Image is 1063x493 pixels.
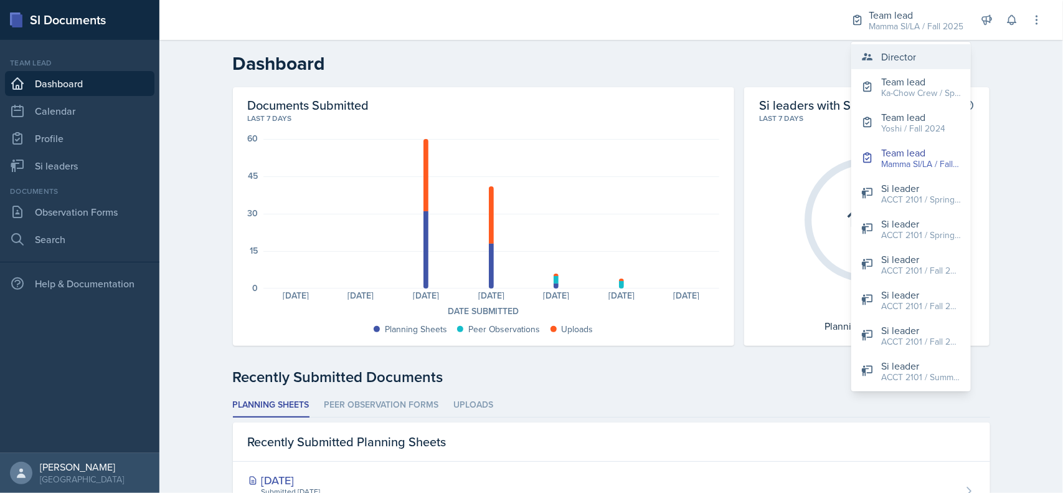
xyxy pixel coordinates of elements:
div: Mamma SI/LA / Fall 2025 [881,158,961,171]
a: Si leaders [5,153,154,178]
div: Date Submitted [248,305,719,318]
a: Observation Forms [5,199,154,224]
div: [DATE] [328,291,394,300]
div: Si leader [881,358,961,373]
div: Recently Submitted Documents [233,366,990,388]
button: Si leader ACCT 2101 / Fall 2023 [851,282,971,318]
div: Ka-Chow Crew / Spring 2025 [881,87,961,100]
button: Si leader ACCT 2101 / Fall 2024 [851,247,971,282]
div: [PERSON_NAME] [40,461,124,473]
div: 60 [248,134,258,143]
button: Si leader ACCT 2101 / Summer 2024 [851,353,971,389]
button: Team lead Ka-Chow Crew / Spring 2025 [851,69,971,105]
div: Team lead [869,7,963,22]
div: Planning Sheets [385,323,447,336]
div: ACCT 2101 / Fall 2025 [881,335,961,348]
div: Team lead [881,74,961,89]
button: Team lead Mamma SI/LA / Fall 2025 [851,140,971,176]
div: Uploads [562,323,593,336]
div: [DATE] [458,291,524,300]
a: Search [5,227,154,252]
div: Si leader [881,323,961,338]
div: Team lead [881,110,945,125]
button: Director [851,44,971,69]
div: Team lead [881,145,961,160]
div: Planning Sheets [819,316,915,336]
li: Planning Sheets [233,393,309,418]
div: Si leader [881,216,961,231]
div: [DATE] [524,291,589,300]
div: [GEOGRAPHIC_DATA] [40,473,124,486]
button: Si leader ACCT 2101 / Spring 2025 [851,211,971,247]
a: Profile [5,126,154,151]
div: Last 7 days [759,113,975,124]
a: Calendar [5,98,154,123]
div: ACCT 2101 / Fall 2023 [881,300,961,313]
li: Peer Observation Forms [324,393,439,418]
div: [DATE] [654,291,719,300]
div: ACCT 2101 / Spring 2025 [881,229,961,242]
div: Recently Submitted Planning Sheets [233,423,990,462]
div: Si leader [881,287,961,302]
div: [DATE] [263,291,329,300]
text: 16% [848,203,887,235]
div: Mamma SI/LA / Fall 2025 [869,20,963,33]
div: Last 7 days [248,113,719,124]
div: 45 [248,171,258,180]
h2: Dashboard [233,52,990,75]
div: ACCT 2101 / Fall 2024 [881,264,961,277]
button: Team lead Yoshi / Fall 2024 [851,105,971,140]
button: Si leader ACCT 2101 / Spring 2024 [851,176,971,211]
h2: Documents Submitted [248,97,719,113]
li: Uploads [454,393,494,418]
div: 0 [253,284,258,292]
div: Si leader [881,181,961,196]
div: 30 [248,209,258,218]
div: [DATE] [589,291,654,300]
div: Documents [5,186,154,197]
div: Help & Documentation [5,271,154,296]
div: Yoshi / Fall 2024 [881,122,945,135]
div: 15 [250,246,258,255]
a: Dashboard [5,71,154,96]
div: [DATE] [394,291,459,300]
div: Peer Observations [468,323,541,336]
div: ACCT 2101 / Spring 2024 [881,193,961,206]
button: Si leader ACCT 2101 / Fall 2025 [851,318,971,353]
h2: Si leaders with Submissions [759,97,912,113]
div: [DATE] [248,472,448,489]
div: ACCT 2101 / Summer 2024 [881,371,961,384]
div: Si leader [881,252,961,267]
div: Team lead [5,57,154,69]
div: Director [881,49,916,64]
